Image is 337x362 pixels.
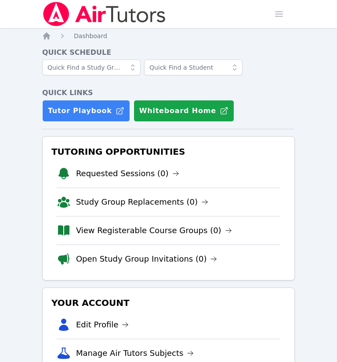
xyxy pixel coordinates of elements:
a: Requested Sessions (0) [76,167,179,180]
h4: Quick Schedule [42,47,295,58]
a: Open Study Group Invitations (0) [76,253,217,265]
button: Whiteboard Home [134,100,234,122]
h3: Your Account [50,295,287,311]
img: Air Tutors [42,2,167,26]
a: Dashboard [74,32,107,40]
a: Study Group Replacements (0) [76,196,208,208]
span: Dashboard [74,32,107,39]
input: Quick Find a Study Group [42,60,141,75]
h3: Tutoring Opportunities [50,144,287,160]
a: Edit Profile [76,319,129,331]
h4: Quick Links [42,88,295,98]
a: Tutor Playbook [42,100,130,122]
a: View Registerable Course Groups (0) [76,224,232,237]
input: Quick Find a Student [144,60,243,75]
nav: Breadcrumb [42,32,295,40]
a: Manage Air Tutors Subjects [76,347,194,359]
